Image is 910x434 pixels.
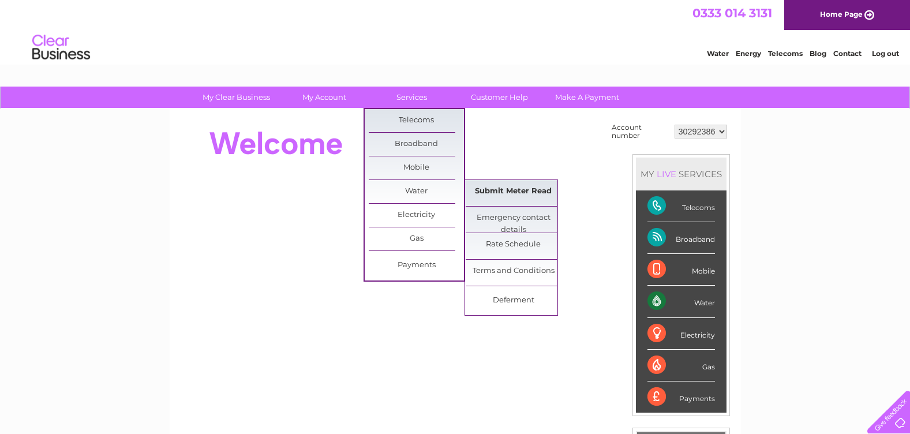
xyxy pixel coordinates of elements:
[369,204,464,227] a: Electricity
[647,222,715,254] div: Broadband
[647,190,715,222] div: Telecoms
[647,286,715,317] div: Water
[736,49,761,58] a: Energy
[768,49,803,58] a: Telecoms
[369,133,464,156] a: Broadband
[32,30,91,65] img: logo.png
[833,49,862,58] a: Contact
[369,156,464,179] a: Mobile
[466,289,561,312] a: Deferment
[609,121,672,143] td: Account number
[189,87,284,108] a: My Clear Business
[647,318,715,350] div: Electricity
[810,49,826,58] a: Blog
[647,254,715,286] div: Mobile
[636,158,726,190] div: MY SERVICES
[466,260,561,283] a: Terms and Conditions
[183,6,728,56] div: Clear Business is a trading name of Verastar Limited (registered in [GEOGRAPHIC_DATA] No. 3667643...
[466,180,561,203] a: Submit Meter Read
[369,180,464,203] a: Water
[369,227,464,250] a: Gas
[692,6,772,20] a: 0333 014 3131
[647,381,715,413] div: Payments
[369,109,464,132] a: Telecoms
[872,49,899,58] a: Log out
[647,350,715,381] div: Gas
[276,87,372,108] a: My Account
[452,87,547,108] a: Customer Help
[707,49,729,58] a: Water
[369,254,464,277] a: Payments
[654,169,679,179] div: LIVE
[466,233,561,256] a: Rate Schedule
[466,207,561,230] a: Emergency contact details
[364,87,459,108] a: Services
[540,87,635,108] a: Make A Payment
